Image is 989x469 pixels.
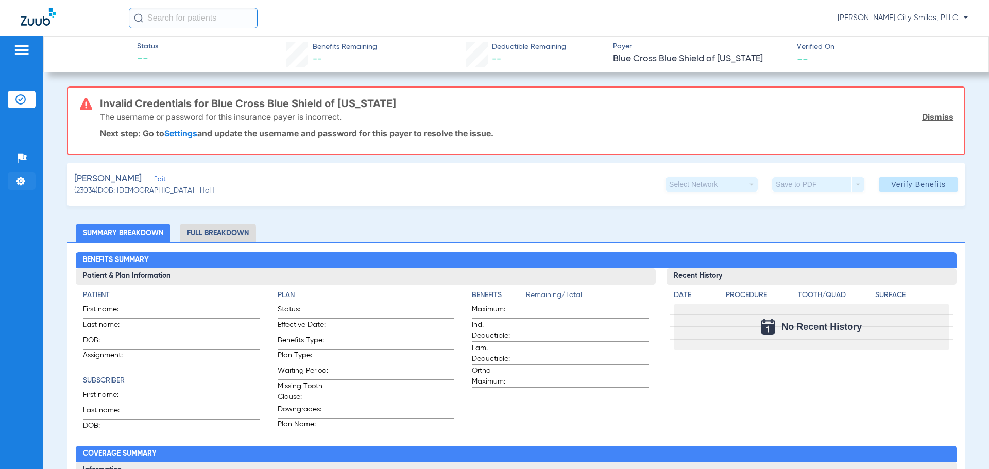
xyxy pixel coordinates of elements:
[83,405,133,419] span: Last name:
[83,320,133,334] span: Last name:
[313,55,322,64] span: --
[798,290,872,304] app-breakdown-title: Tooth/Quad
[137,53,158,67] span: --
[278,366,328,379] span: Waiting Period:
[278,404,328,418] span: Downgrades:
[13,44,30,56] img: hamburger-icon
[278,350,328,364] span: Plan Type:
[137,41,158,52] span: Status
[100,112,342,122] p: The username or password for this insurance payer is incorrect.
[492,55,501,64] span: --
[76,268,655,285] h3: Patient & Plan Information
[74,185,214,196] span: (23034) DOB: [DEMOGRAPHIC_DATA] - HoH
[278,304,328,318] span: Status:
[129,8,258,28] input: Search for patients
[100,128,953,138] p: Next step: Go to and update the username and password for this payer to resolve the issue.
[674,290,717,301] h4: Date
[76,446,956,462] h2: Coverage Summary
[134,13,143,23] img: Search Icon
[798,290,872,301] h4: Tooth/Quad
[83,350,133,364] span: Assignment:
[83,335,133,349] span: DOB:
[472,290,526,301] h4: Benefits
[875,290,949,301] h4: Surface
[313,42,377,53] span: Benefits Remaining
[180,224,256,242] li: Full Breakdown
[472,366,522,387] span: Ortho Maximum:
[74,172,142,185] span: [PERSON_NAME]
[278,335,328,349] span: Benefits Type:
[492,42,566,53] span: Deductible Remaining
[674,290,717,304] app-breakdown-title: Date
[472,290,526,304] app-breakdown-title: Benefits
[891,180,946,188] span: Verify Benefits
[278,320,328,334] span: Effective Date:
[838,13,968,23] span: [PERSON_NAME] City Smiles, PLLC
[278,419,328,433] span: Plan Name:
[83,421,133,435] span: DOB:
[83,375,259,386] h4: Subscriber
[726,290,794,301] h4: Procedure
[83,290,259,301] h4: Patient
[76,252,956,269] h2: Benefits Summary
[472,320,522,341] span: Ind. Deductible:
[154,176,163,185] span: Edit
[100,98,953,109] h3: Invalid Credentials for Blue Cross Blue Shield of [US_STATE]
[278,290,454,301] h4: Plan
[83,390,133,404] span: First name:
[83,304,133,318] span: First name:
[526,290,648,304] span: Remaining/Total
[164,128,197,138] a: Settings
[726,290,794,304] app-breakdown-title: Procedure
[797,42,972,53] span: Verified On
[922,112,953,122] a: Dismiss
[761,319,775,335] img: Calendar
[76,224,170,242] li: Summary Breakdown
[879,177,958,192] button: Verify Benefits
[797,54,808,64] span: --
[80,98,92,110] img: error-icon
[21,8,56,26] img: Zuub Logo
[613,53,788,65] span: Blue Cross Blue Shield of [US_STATE]
[781,322,862,332] span: No Recent History
[667,268,957,285] h3: Recent History
[472,304,522,318] span: Maximum:
[875,290,949,304] app-breakdown-title: Surface
[472,343,522,364] span: Fam. Deductible:
[613,41,788,52] span: Payer
[278,381,328,403] span: Missing Tooth Clause:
